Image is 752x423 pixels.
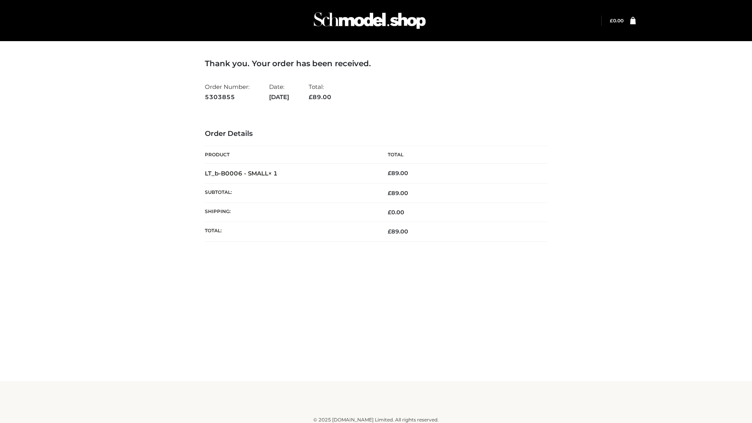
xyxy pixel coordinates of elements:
th: Shipping: [205,203,376,222]
a: £0.00 [610,18,624,23]
span: £ [388,170,391,177]
th: Product [205,146,376,164]
span: £ [388,209,391,216]
bdi: 0.00 [610,18,624,23]
h3: Order Details [205,130,547,138]
li: Total: [309,80,331,104]
th: Subtotal: [205,183,376,202]
span: 89.00 [309,93,331,101]
li: Order Number: [205,80,249,104]
strong: [DATE] [269,92,289,102]
bdi: 89.00 [388,170,408,177]
span: £ [388,228,391,235]
span: £ [388,190,391,197]
img: Schmodel Admin 964 [311,5,428,36]
strong: 5303855 [205,92,249,102]
li: Date: [269,80,289,104]
bdi: 0.00 [388,209,404,216]
h3: Thank you. Your order has been received. [205,59,547,68]
strong: LT_b-B0006 - SMALL [205,170,278,177]
span: 89.00 [388,228,408,235]
strong: × 1 [268,170,278,177]
span: £ [610,18,613,23]
span: £ [309,93,313,101]
span: 89.00 [388,190,408,197]
th: Total [376,146,547,164]
th: Total: [205,222,376,241]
